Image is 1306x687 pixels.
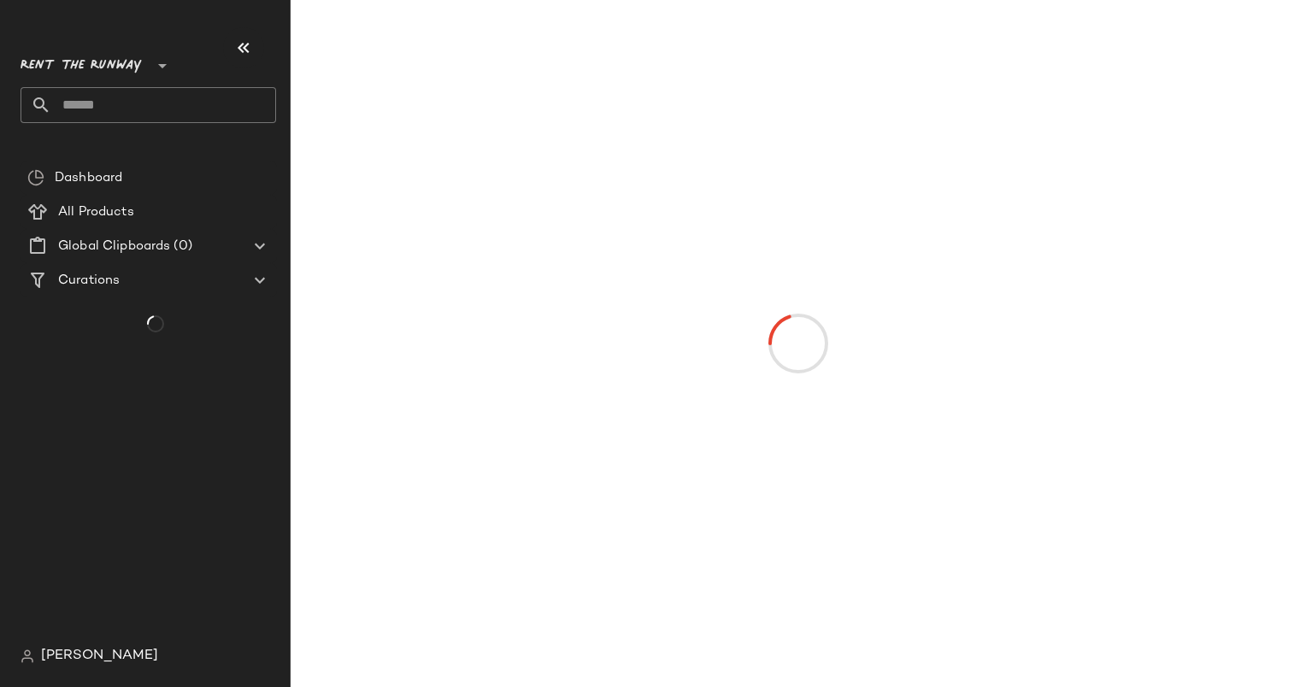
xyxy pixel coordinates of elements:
span: Dashboard [55,168,122,188]
img: svg%3e [27,169,44,186]
img: svg%3e [21,649,34,663]
span: Curations [58,271,120,291]
span: All Products [58,203,134,222]
span: Rent the Runway [21,46,142,77]
span: [PERSON_NAME] [41,646,158,666]
span: Global Clipboards [58,237,170,256]
span: (0) [170,237,191,256]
